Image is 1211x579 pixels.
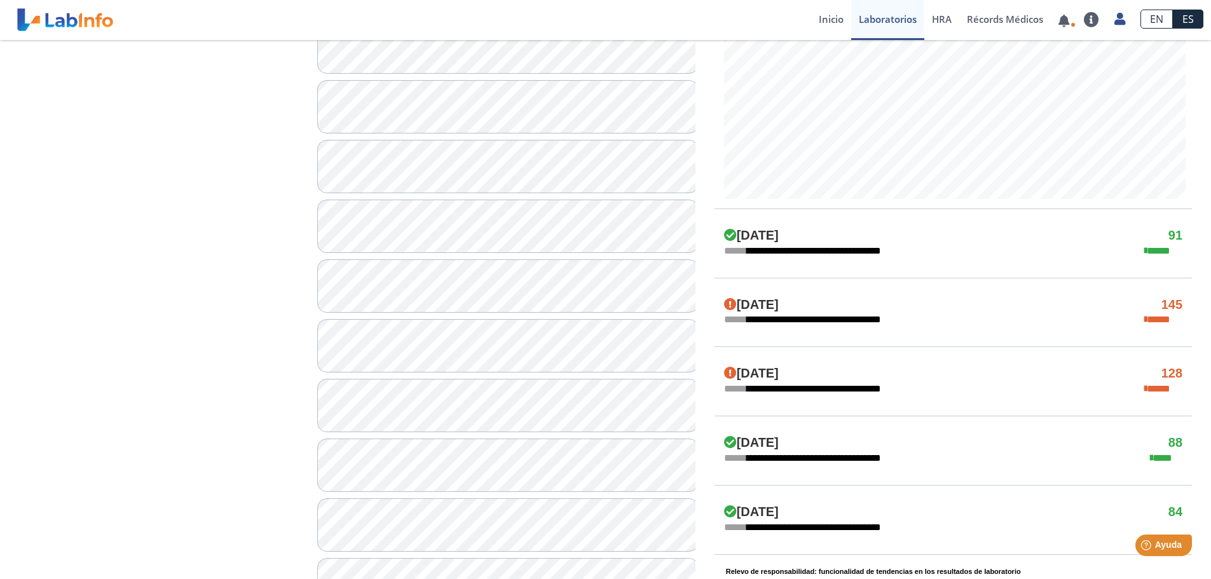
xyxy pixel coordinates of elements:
h4: 91 [1168,228,1182,243]
h4: 128 [1161,366,1182,381]
iframe: Help widget launcher [1098,529,1197,565]
h4: [DATE] [724,228,779,243]
b: Relevo de responsabilidad: funcionalidad de tendencias en los resultados de laboratorio [726,568,1021,575]
h4: [DATE] [724,435,779,451]
h4: [DATE] [724,297,779,313]
h4: 145 [1161,297,1182,313]
a: EN [1140,10,1173,29]
a: ES [1173,10,1203,29]
h4: 84 [1168,505,1182,520]
h4: [DATE] [724,366,779,381]
span: HRA [932,13,952,25]
h4: [DATE] [724,505,779,520]
h4: 88 [1168,435,1182,451]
